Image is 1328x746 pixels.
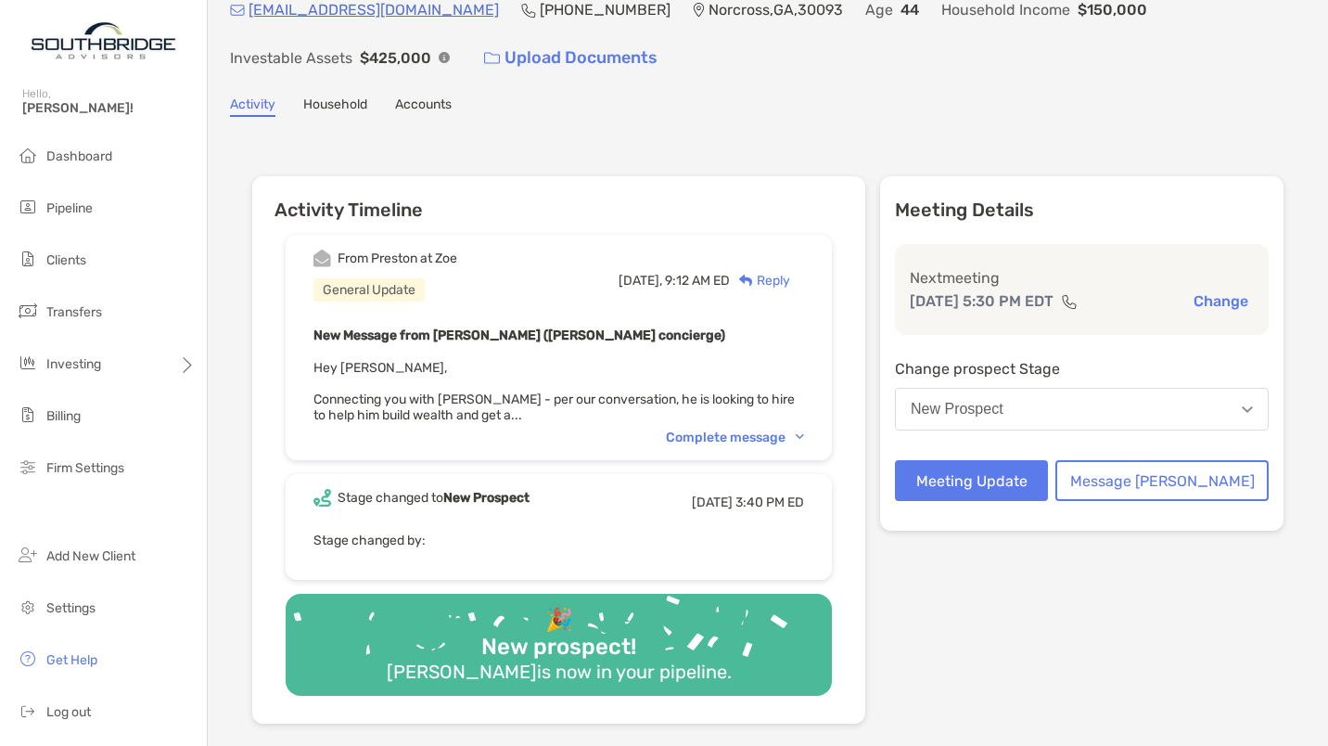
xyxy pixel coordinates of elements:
span: 9:12 AM ED [665,273,730,289]
img: settings icon [17,596,39,618]
div: General Update [313,278,425,302]
a: Accounts [395,96,452,117]
span: Pipeline [46,200,93,216]
img: Info Icon [439,52,450,63]
span: Dashboard [46,148,112,164]
div: Complete message [666,430,804,445]
span: Add New Client [46,548,135,564]
img: Location Icon [693,3,705,18]
span: Investing [46,356,101,372]
h6: Activity Timeline [252,176,865,221]
span: [PERSON_NAME]! [22,100,196,116]
img: add_new_client icon [17,544,39,566]
img: Reply icon [739,275,753,287]
button: Meeting Update [895,460,1048,501]
button: Message [PERSON_NAME] [1055,460,1269,501]
div: [PERSON_NAME] is now in your pipeline. [379,661,739,683]
img: investing icon [17,352,39,374]
p: Investable Assets [230,46,352,70]
img: clients icon [17,248,39,270]
img: Confetti [286,594,832,680]
p: Meeting Details [895,199,1269,222]
button: Change [1188,291,1254,311]
img: billing icon [17,404,39,426]
img: dashboard icon [17,144,39,166]
img: Chevron icon [796,434,804,440]
img: get-help icon [17,648,39,670]
p: Stage changed by: [313,529,804,552]
p: $425,000 [360,46,431,70]
img: transfers icon [17,300,39,322]
img: Event icon [313,250,331,267]
span: Settings [46,600,96,616]
span: Clients [46,252,86,268]
img: communication type [1061,294,1078,309]
div: Reply [730,271,790,290]
img: Email Icon [230,5,245,16]
button: New Prospect [895,388,1269,431]
img: Event icon [313,489,331,507]
span: Firm Settings [46,460,124,476]
a: Household [303,96,367,117]
div: New Prospect [911,401,1003,418]
b: New Message from [PERSON_NAME] ([PERSON_NAME] concierge) [313,328,725,343]
img: logout icon [17,700,39,722]
span: Billing [46,408,81,424]
img: firm-settings icon [17,456,39,478]
img: pipeline icon [17,196,39,218]
span: Transfers [46,304,102,320]
span: 3:40 PM ED [735,495,804,510]
span: Get Help [46,652,97,668]
span: Log out [46,704,91,720]
img: Zoe Logo [22,7,185,74]
img: Open dropdown arrow [1242,406,1253,413]
p: Change prospect Stage [895,357,1269,380]
div: 🎉 [538,607,581,634]
div: New prospect! [474,634,644,661]
span: [DATE], [619,273,662,289]
span: [DATE] [692,495,733,510]
img: button icon [484,52,500,65]
p: Next meeting [910,266,1254,289]
img: Phone Icon [521,3,536,18]
div: From Preston at Zoe [338,251,457,266]
div: Stage changed to [338,490,530,506]
a: Upload Documents [472,38,670,78]
span: Hey [PERSON_NAME], Connecting you with [PERSON_NAME] - per our conversation, he is looking to hir... [313,360,795,423]
p: [DATE] 5:30 PM EDT [910,289,1053,313]
b: New Prospect [443,490,530,506]
a: Activity [230,96,275,117]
